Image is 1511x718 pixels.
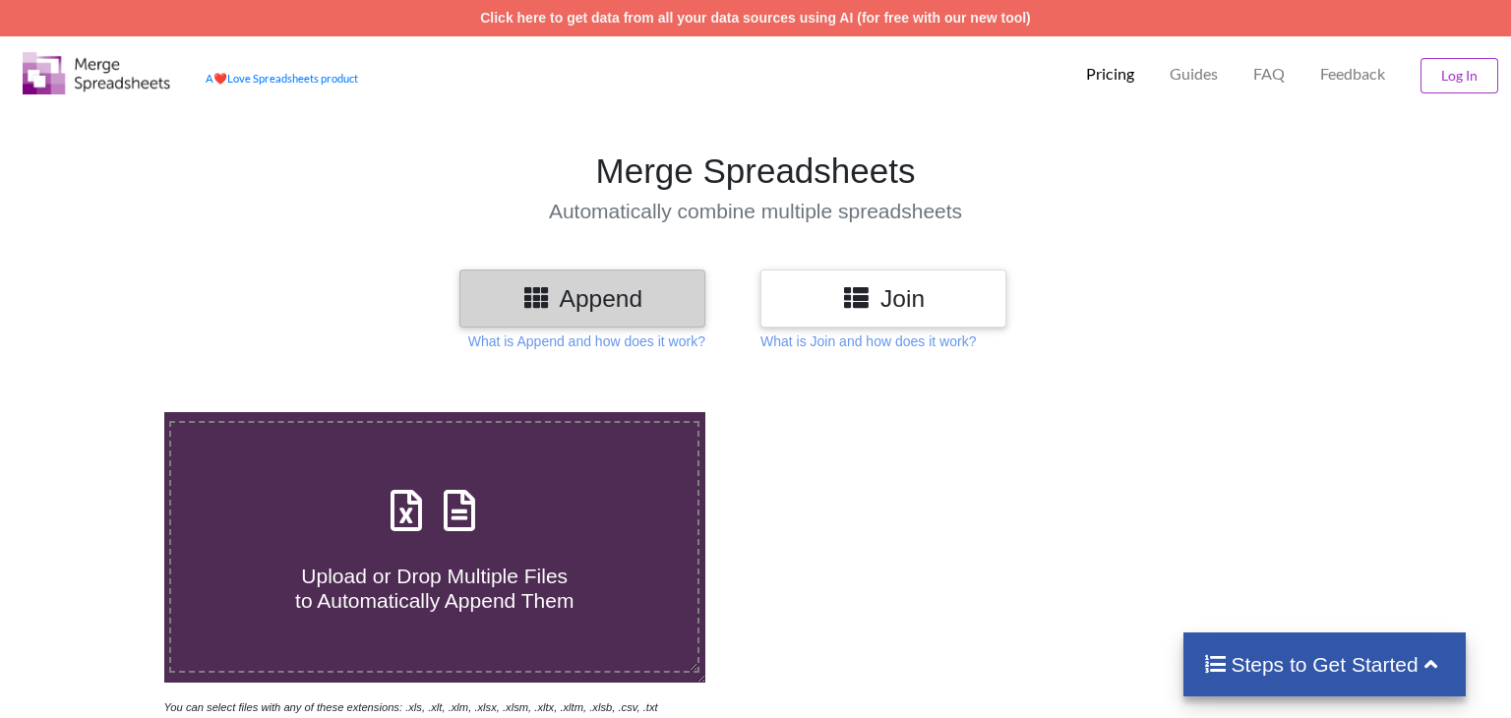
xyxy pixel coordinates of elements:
[1253,64,1285,85] p: FAQ
[1203,652,1446,677] h4: Steps to Get Started
[480,10,1031,26] a: Click here to get data from all your data sources using AI (for free with our new tool)
[1320,66,1385,82] span: Feedback
[295,565,574,612] span: Upload or Drop Multiple Files to Automatically Append Them
[760,331,976,351] p: What is Join and how does it work?
[775,284,992,313] h3: Join
[23,52,170,94] img: Logo.png
[206,72,358,85] a: AheartLove Spreadsheets product
[1420,58,1498,93] button: Log In
[1170,64,1218,85] p: Guides
[1086,64,1134,85] p: Pricing
[213,72,227,85] span: heart
[468,331,705,351] p: What is Append and how does it work?
[474,284,691,313] h3: Append
[164,701,658,713] i: You can select files with any of these extensions: .xls, .xlt, .xlm, .xlsx, .xlsm, .xltx, .xltm, ...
